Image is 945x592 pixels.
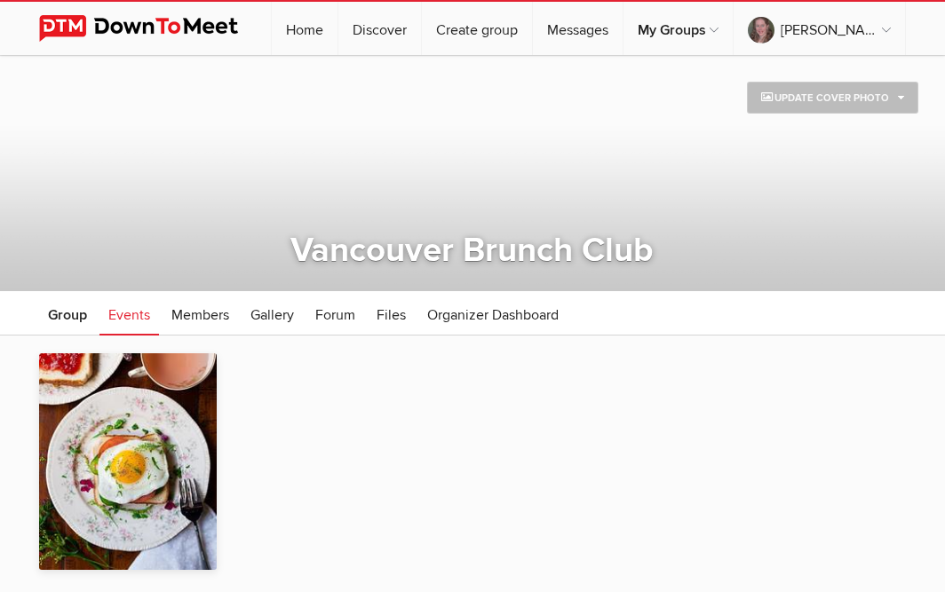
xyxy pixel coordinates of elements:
[99,291,159,335] a: Events
[427,306,559,324] span: Organizer Dashboard
[734,2,905,55] a: [PERSON_NAME]
[747,82,918,114] a: Update Cover Photo
[377,306,406,324] span: Files
[39,15,266,42] img: DownToMeet
[272,2,337,55] a: Home
[108,306,150,324] span: Events
[290,230,654,271] a: Vancouver Brunch Club
[171,306,229,324] span: Members
[368,291,415,335] a: Files
[338,2,421,55] a: Discover
[623,2,733,55] a: My Groups
[39,291,96,335] a: Group
[418,291,568,335] a: Organizer Dashboard
[39,353,217,570] img: Vancouver Brunch Club
[242,291,303,335] a: Gallery
[315,306,355,324] span: Forum
[422,2,532,55] a: Create group
[163,291,238,335] a: Members
[533,2,623,55] a: Messages
[48,306,87,324] span: Group
[250,306,294,324] span: Gallery
[306,291,364,335] a: Forum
